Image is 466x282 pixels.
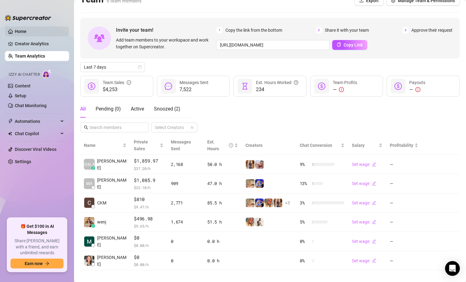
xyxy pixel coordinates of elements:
span: Izzy AI Chatter [9,72,40,78]
span: Profitability [390,143,413,148]
a: Set wageedit [352,181,376,186]
th: Creators [242,136,296,155]
img: CKM [84,198,94,208]
div: Est. Hours Worked [256,79,298,86]
span: edit [372,258,376,263]
span: [PERSON_NAME] [97,158,126,171]
span: 🎁 Get $100 in AI Messages [10,224,64,236]
div: 0 [171,257,200,264]
span: calendar [138,65,142,69]
span: message [165,83,172,90]
span: question-circle [229,139,233,152]
div: 909 [171,180,200,187]
a: Settings [15,159,31,164]
span: Add team members to your workspace and work together on Supercreator. [116,37,214,50]
a: Setup [15,93,26,98]
span: dollar-circle [88,83,95,90]
span: $ 37.20 /h [134,165,163,171]
span: edit [372,201,376,205]
span: $4,253 [103,86,131,93]
span: $1,085.9 [134,177,163,184]
span: 1 [216,27,223,34]
img: Kaye Castillano [84,256,94,266]
span: 13 % [300,180,310,187]
span: $ 9.65 /h [134,223,163,229]
div: 2,168 [171,161,200,168]
span: info-circle [127,79,131,86]
div: 0.0 h [207,257,238,264]
img: wenj [84,217,94,227]
img: Karen [246,199,254,207]
img: Courtney [255,199,264,207]
span: Messages Sent [171,139,191,151]
span: [PERSON_NAME] [73,161,106,168]
a: Set wageedit [352,220,376,224]
span: Salary [352,143,365,148]
img: Mellanie [246,160,254,169]
td: — [386,232,422,251]
span: 3 [402,27,409,34]
span: arrow-right [45,261,49,266]
th: Name [80,136,130,155]
div: 51.5 h [207,219,238,225]
span: Invite your team! [116,26,216,34]
img: Chat Copilot [8,131,12,136]
span: $1,859.97 [134,157,163,165]
td: — [386,213,422,232]
span: $810 [134,196,163,203]
span: Share [PERSON_NAME] with a friend, and earn unlimited rewards [10,238,64,256]
img: Quinton [255,218,264,226]
span: $ 0.00 /h [134,242,163,248]
span: question-circle [294,79,298,86]
img: Meludel Ann Co [84,236,94,247]
a: Content [15,83,31,88]
a: Set wageedit [352,200,376,205]
span: Last 7 days [84,62,141,72]
span: [PERSON_NAME] [97,177,126,190]
span: Active [131,106,144,112]
a: Set wageedit [352,239,376,244]
span: CKM [97,199,106,206]
span: 0 % [300,257,310,264]
span: thunderbolt [8,119,13,124]
span: exclamation-circle [415,87,420,92]
span: MA [86,180,93,187]
a: Set wageedit [352,258,376,263]
td: — [386,155,422,174]
td: — [386,193,422,213]
span: $ 23.10 /h [134,184,163,191]
span: Private Sales [134,139,148,151]
div: Est. Hours [207,139,233,152]
div: All [80,105,86,113]
span: Payouts [409,80,425,85]
span: 5 % [300,219,310,225]
div: — [409,86,425,93]
div: 2,771 [171,199,200,206]
span: wenj [97,219,106,225]
span: + 3 [285,199,290,206]
input: Search members [89,124,140,131]
span: Approve their request [411,27,452,34]
img: logo-BBDzfeDw.svg [5,15,51,21]
div: 0 [171,238,200,245]
span: dollar-circle [394,83,402,90]
div: 85.5 h [207,199,238,206]
button: Copy Link [332,40,367,50]
div: Team Sales [103,79,131,86]
img: Rachael [246,218,254,226]
td: — [386,251,422,271]
span: $0 [134,234,163,242]
div: z [91,166,95,170]
span: exclamation-circle [339,87,344,92]
span: edit [372,162,376,167]
div: 50.0 h [207,161,238,168]
a: Home [15,29,27,34]
span: search [84,125,88,130]
div: 0.0 h [207,238,238,245]
div: Pending ( 0 ) [96,105,121,113]
span: Chat Copilot [15,129,59,139]
a: Set wageedit [352,162,376,167]
span: 9 % [300,161,310,168]
span: Name [84,142,122,149]
div: Open Intercom Messenger [445,261,460,276]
